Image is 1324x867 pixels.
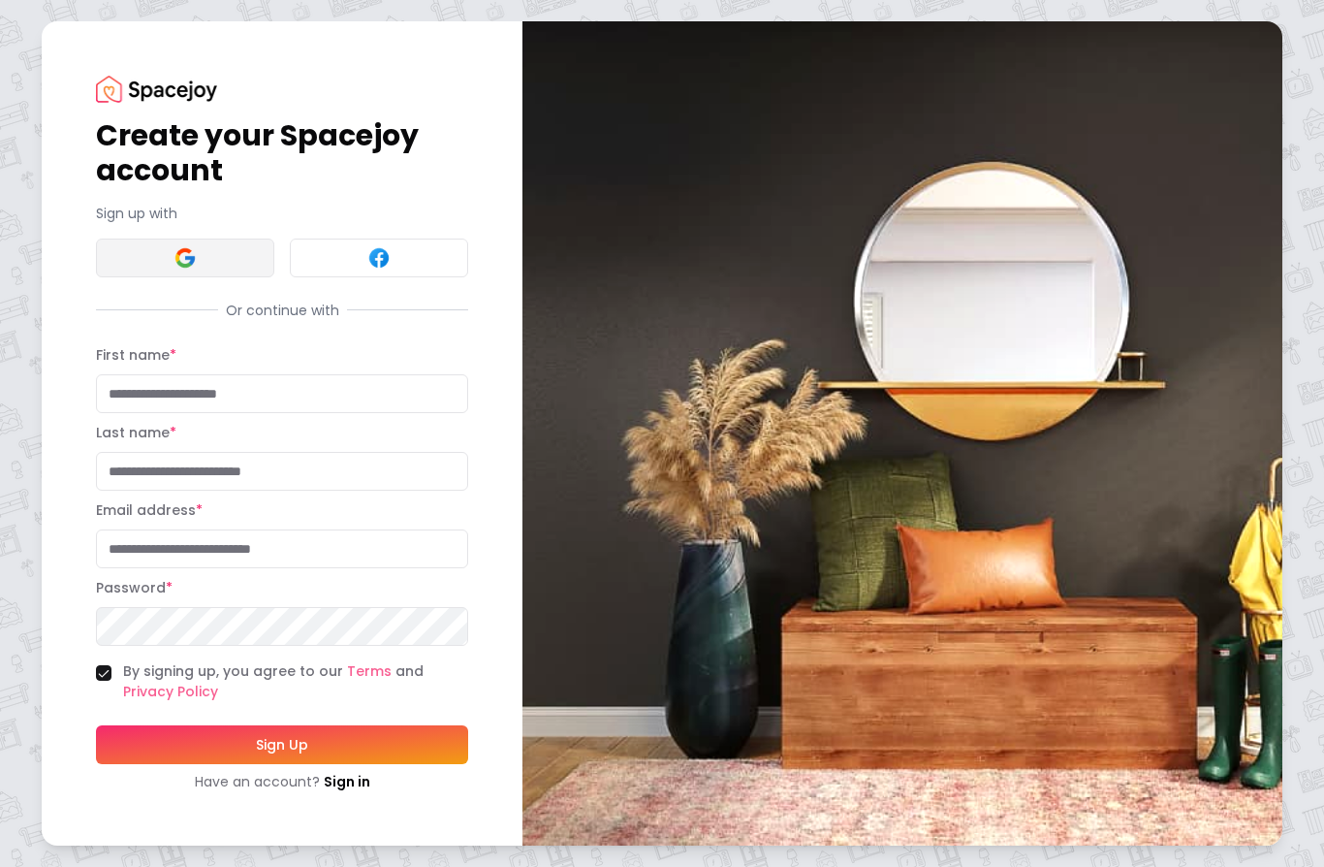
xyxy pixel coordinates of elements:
[347,661,392,681] a: Terms
[123,682,218,701] a: Privacy Policy
[96,772,468,791] div: Have an account?
[123,661,468,702] label: By signing up, you agree to our and
[96,423,176,442] label: Last name
[96,500,203,520] label: Email address
[324,772,370,791] a: Sign in
[522,21,1282,845] img: banner
[367,246,391,270] img: Facebook signin
[96,578,173,597] label: Password
[96,345,176,365] label: First name
[96,725,468,764] button: Sign Up
[218,301,347,320] span: Or continue with
[96,76,217,102] img: Spacejoy Logo
[96,118,468,188] h1: Create your Spacejoy account
[173,246,197,270] img: Google signin
[96,204,468,223] p: Sign up with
